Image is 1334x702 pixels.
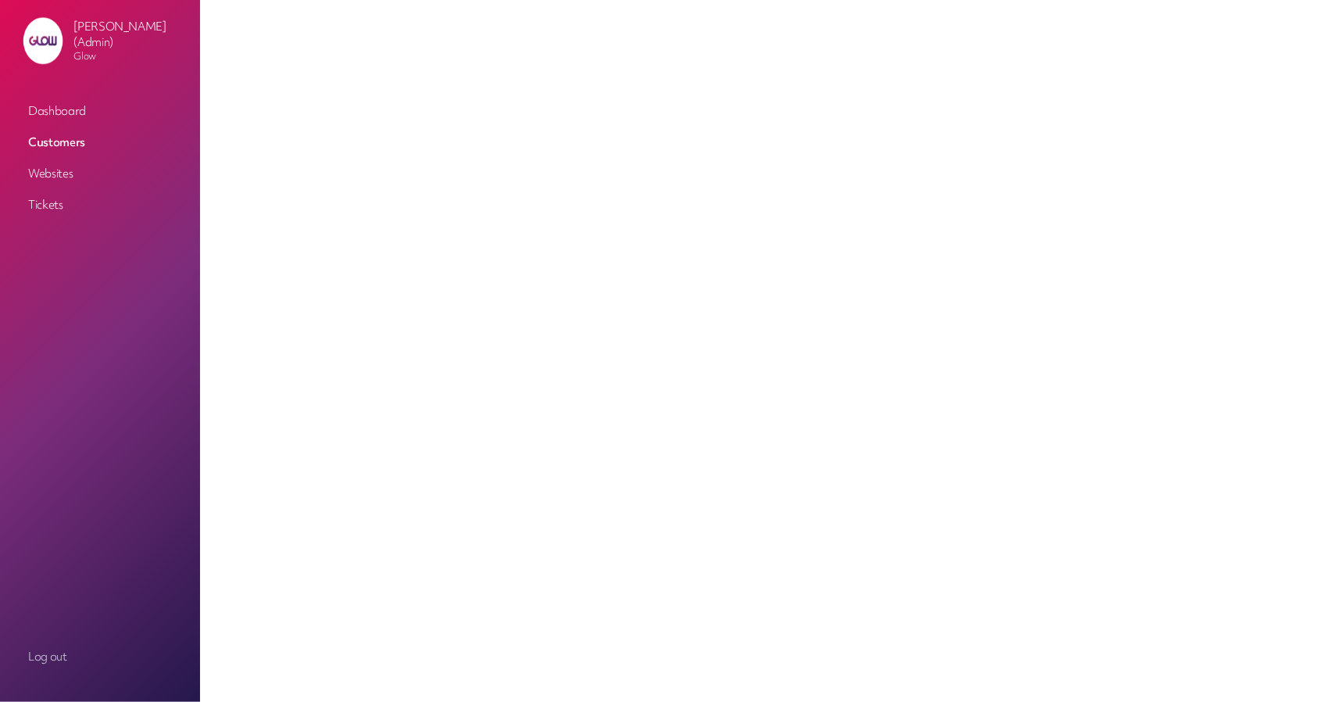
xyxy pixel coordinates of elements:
[22,159,178,188] a: Websites
[22,97,178,125] a: Dashboard
[73,19,188,50] p: [PERSON_NAME] (Admin)
[22,128,178,156] a: Customers
[22,643,178,671] a: Log out
[22,191,178,219] a: Tickets
[73,50,188,63] p: Glow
